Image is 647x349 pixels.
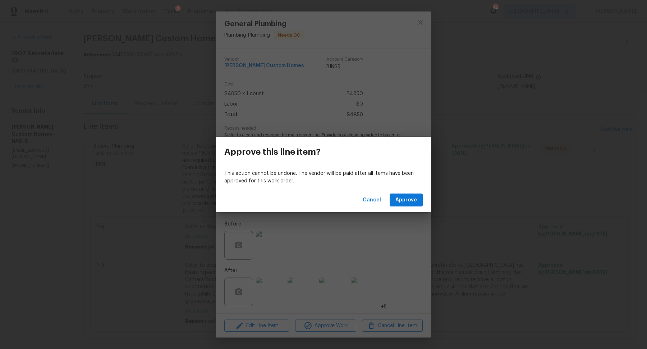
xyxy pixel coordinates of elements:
[224,170,423,185] p: This action cannot be undone. The vendor will be paid after all items have been approved for this...
[395,196,417,205] span: Approve
[390,194,423,207] button: Approve
[360,194,384,207] button: Cancel
[224,147,321,157] h3: Approve this line item?
[363,196,381,205] span: Cancel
